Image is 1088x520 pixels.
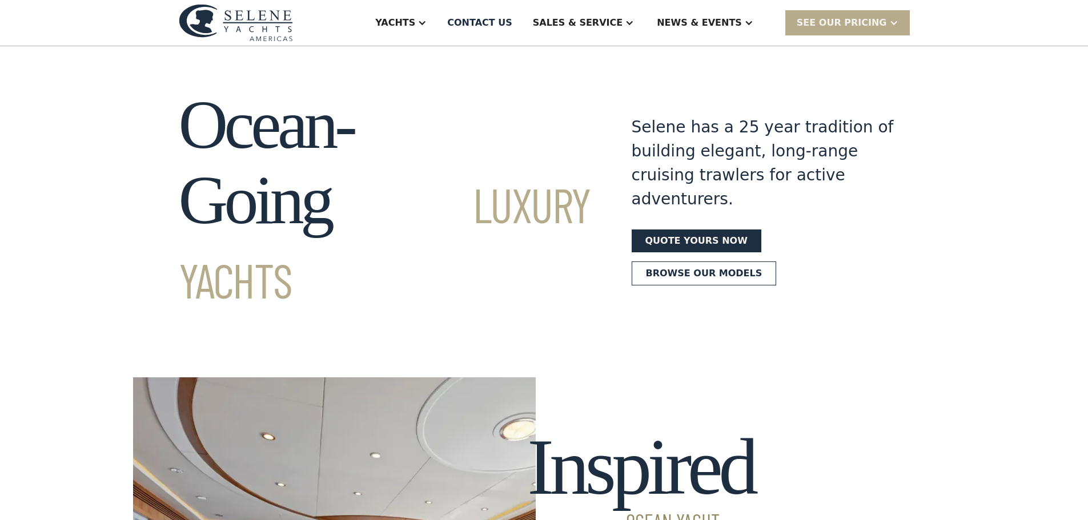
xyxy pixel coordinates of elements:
[632,229,761,252] a: Quote yours now
[533,16,623,30] div: Sales & Service
[632,115,894,211] div: Selene has a 25 year tradition of building elegant, long-range cruising trawlers for active adven...
[179,87,591,313] h1: Ocean-Going
[797,16,887,30] div: SEE Our Pricing
[632,261,777,285] a: Browse our models
[785,10,910,35] div: SEE Our Pricing
[657,16,742,30] div: News & EVENTS
[447,16,512,30] div: Contact US
[179,4,293,41] img: logo
[375,16,415,30] div: Yachts
[179,175,591,308] span: Luxury Yachts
